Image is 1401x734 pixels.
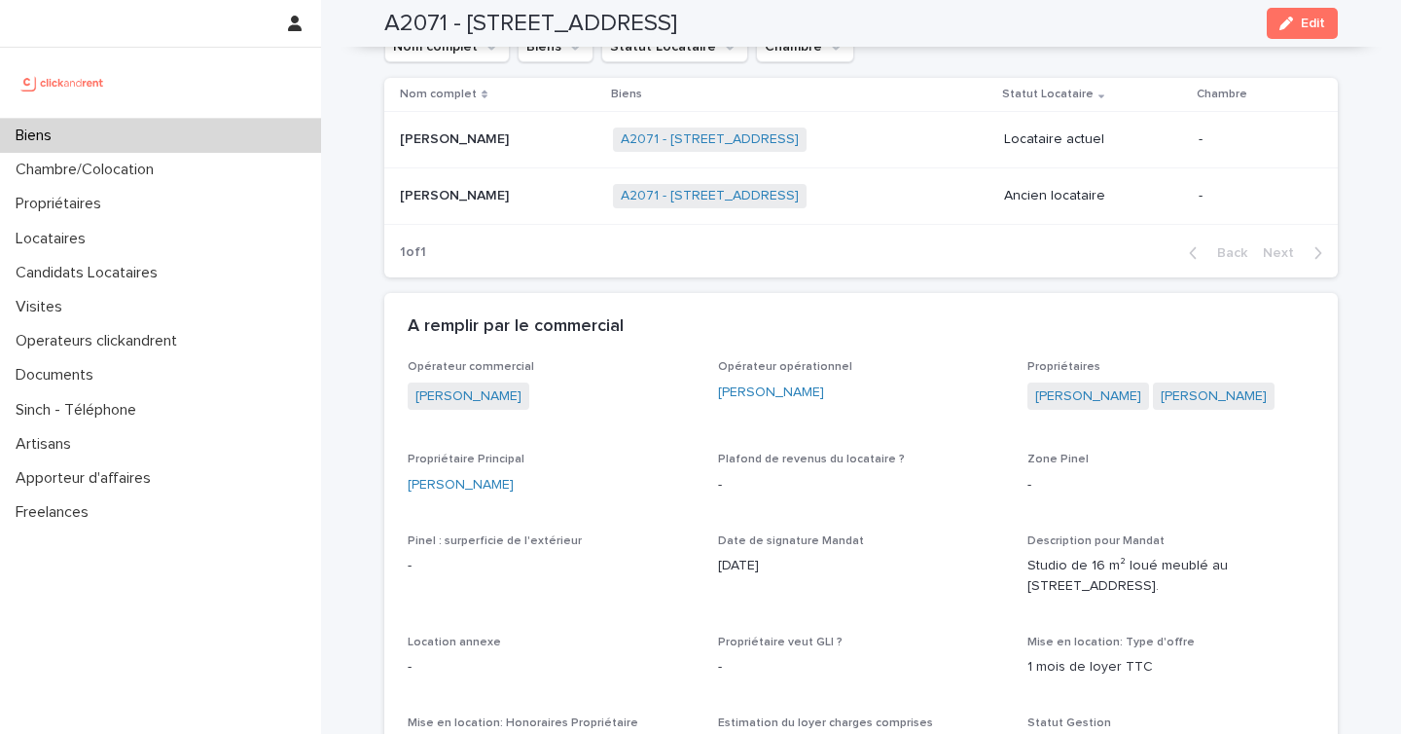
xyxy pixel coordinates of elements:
a: [PERSON_NAME] [1161,386,1267,407]
p: - [1199,131,1307,148]
span: Pinel : surperficie de l'extérieur [408,535,582,547]
span: Propriétaires [1027,361,1100,373]
p: Ancien locataire [1004,188,1184,204]
p: Biens [8,127,67,145]
p: Visites [8,298,78,316]
p: 1 of 1 [384,229,442,276]
a: [PERSON_NAME] [415,386,521,407]
p: Locataire actuel [1004,131,1184,148]
span: Plafond de revenus du locataire ? [718,454,905,465]
p: 1 mois de loyer TTC [1027,657,1314,678]
p: Locataires [8,230,101,248]
p: Chambre [1197,84,1247,105]
p: Candidats Locataires [8,264,173,282]
p: Documents [8,366,109,385]
p: Biens [611,84,642,105]
span: Mise en location: Honoraires Propriétaire [408,717,638,729]
span: Next [1263,246,1306,260]
p: Apporteur d'affaires [8,469,166,488]
p: Operateurs clickandrent [8,332,193,350]
p: - [718,657,1005,678]
span: Location annexe [408,637,501,648]
button: Back [1173,244,1255,262]
p: Studio de 16 m² loué meublé au [STREET_ADDRESS]. [1027,556,1314,597]
p: - [408,657,695,678]
img: UCB0brd3T0yccxBKYDjQ [16,63,110,102]
p: Statut Locataire [1002,84,1094,105]
span: Opérateur opérationnel [718,361,852,373]
span: Statut Gestion [1027,717,1111,729]
p: - [1199,188,1307,204]
h2: A2071 - [STREET_ADDRESS] [384,10,677,38]
a: [PERSON_NAME] [408,475,514,495]
p: [PERSON_NAME] [400,128,513,148]
span: Estimation du loyer charges comprises [718,717,933,729]
p: Nom complet [400,84,477,105]
span: Propriétaire veut GLI ? [718,637,843,648]
a: A2071 - [STREET_ADDRESS] [621,131,799,148]
span: Zone Pinel [1027,454,1089,465]
a: [PERSON_NAME] [718,383,824,403]
span: Opérateur commercial [408,361,534,373]
p: Sinch - Téléphone [8,401,152,420]
p: Propriétaires [8,195,117,213]
span: Propriétaire Principal [408,454,524,465]
p: - [1027,475,1314,495]
p: Artisans [8,435,87,454]
a: A2071 - [STREET_ADDRESS] [621,188,799,204]
p: [DATE] [718,556,1005,576]
span: Date de signature Mandat [718,535,864,547]
p: - [408,556,695,576]
p: Freelances [8,503,104,522]
span: Description pour Mandat [1027,535,1165,547]
span: Back [1205,246,1247,260]
p: Chambre/Colocation [8,161,169,179]
a: [PERSON_NAME] [1035,386,1141,407]
p: [PERSON_NAME] [400,184,513,204]
p: - [718,475,1005,495]
tr: [PERSON_NAME][PERSON_NAME] A2071 - [STREET_ADDRESS] Locataire actuel- [384,112,1338,168]
button: Next [1255,244,1338,262]
h2: A remplir par le commercial [408,316,624,338]
tr: [PERSON_NAME][PERSON_NAME] A2071 - [STREET_ADDRESS] Ancien locataire- [384,167,1338,224]
span: Mise en location: Type d'offre [1027,637,1195,648]
button: Edit [1267,8,1338,39]
span: Edit [1301,17,1325,30]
